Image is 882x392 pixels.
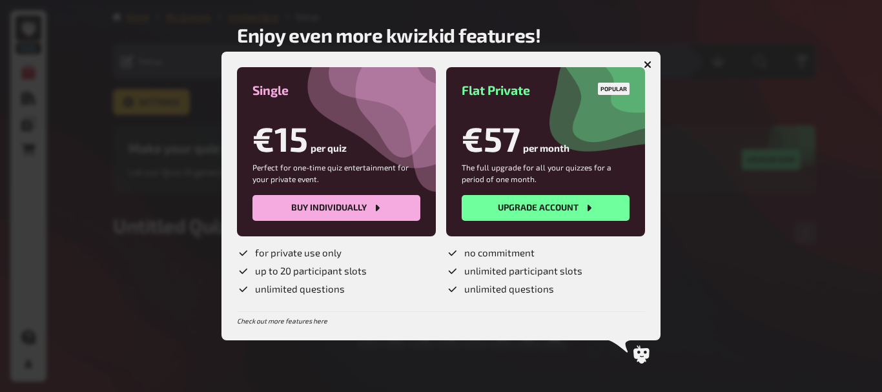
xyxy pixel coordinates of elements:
[523,142,569,159] span: per month
[462,83,630,98] h3: Flat Private
[255,247,342,260] span: for private use only
[252,195,420,221] button: Buy individually
[311,142,347,159] span: per quiz
[598,83,630,95] div: Popular
[237,23,540,46] h2: Enjoy even more kwizkid features!
[252,83,420,98] h3: Single
[255,283,345,296] span: unlimited questions
[252,161,420,185] p: Perfect for one-time quiz entertainment for your private event.
[464,247,535,260] span: no commitment
[252,118,308,159] h1: €15
[464,283,554,296] span: unlimited questions
[237,317,327,325] a: Check out more features here
[462,195,630,221] button: Upgrade account
[255,265,367,278] span: up to 20 participant slots
[462,161,630,185] p: The full upgrade for all your quizzes for a period of one month.
[462,118,520,159] h1: €57
[464,265,582,278] span: unlimited participant slots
